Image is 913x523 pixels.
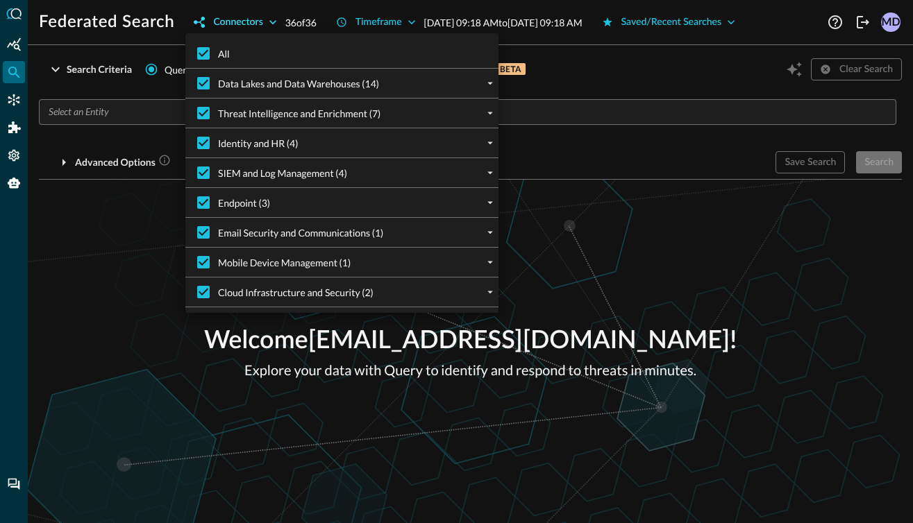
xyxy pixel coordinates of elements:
button: expand [482,254,499,271]
span: Data Lakes and Data Warehouses (14) [218,76,379,91]
span: SIEM and Log Management (4) [218,166,347,180]
span: Mobile Device Management (1) [218,255,351,270]
span: Cloud Infrastructure and Security (2) [218,285,374,300]
button: expand [482,75,499,92]
button: expand [482,135,499,151]
button: expand [482,164,499,181]
button: expand [482,284,499,300]
span: Identity and HR (4) [218,136,298,151]
button: expand [482,105,499,121]
span: Endpoint (3) [218,196,270,210]
span: Threat Intelligence and Enrichment (7) [218,106,380,121]
button: expand [482,194,499,211]
button: expand [482,224,499,241]
span: Email Security and Communications (1) [218,225,383,240]
span: All [218,46,230,61]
